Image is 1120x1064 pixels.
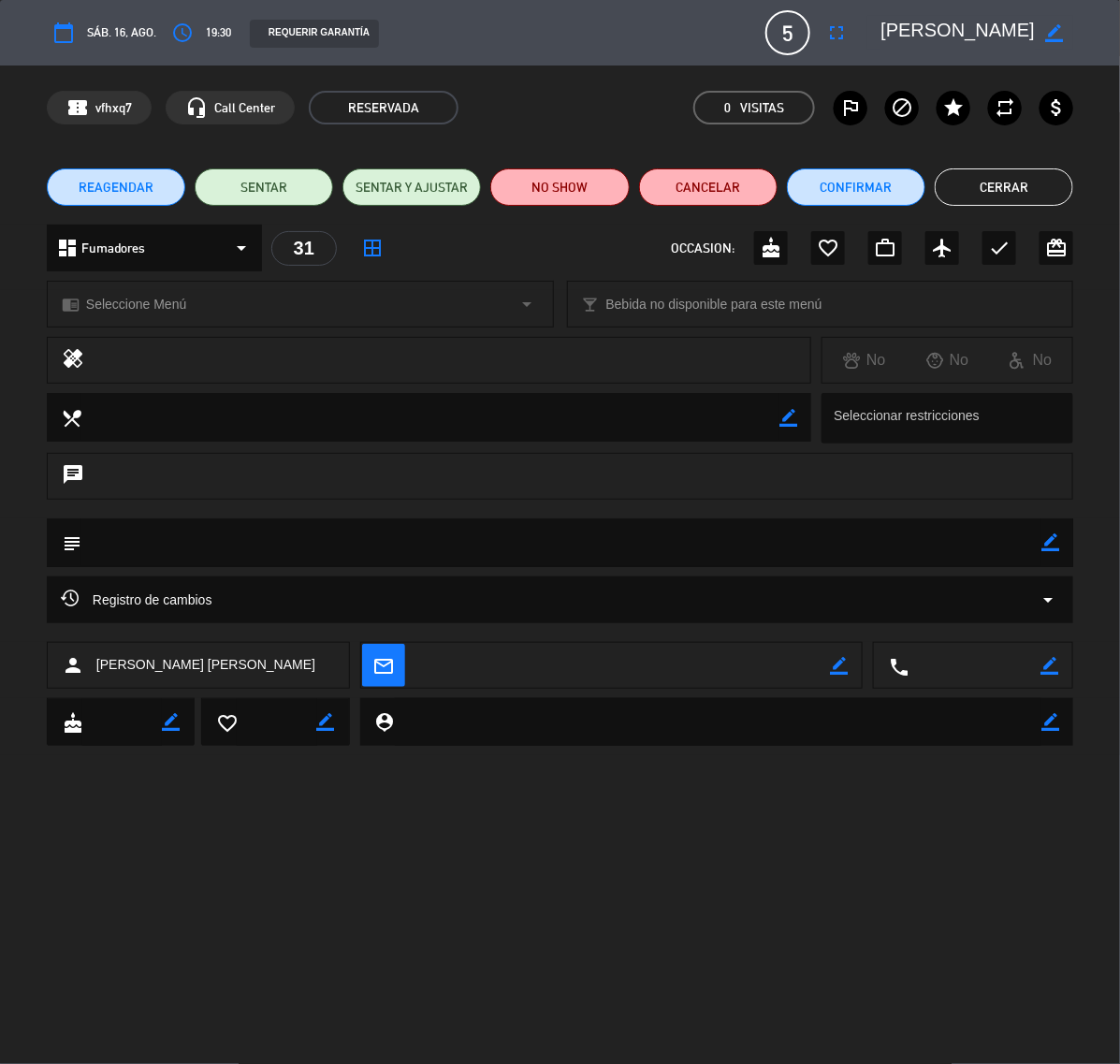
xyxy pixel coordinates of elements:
i: border_color [779,409,797,427]
span: REAGENDAR [79,178,153,197]
i: local_bar [582,296,600,313]
button: SENTAR [195,168,333,206]
span: RESERVADA [309,91,458,124]
button: Confirmar [787,168,925,206]
i: cake [62,712,82,733]
i: chrome_reader_mode [62,296,80,313]
i: attach_money [1045,96,1068,119]
button: Cancelar [639,168,778,206]
i: subject [61,532,81,553]
i: dashboard [56,237,79,259]
i: border_color [162,713,180,731]
i: star [942,96,965,119]
button: SENTAR Y AJUSTAR [342,168,481,206]
span: sáb. 16, ago. [87,22,156,42]
i: person [62,654,84,677]
i: local_dining [61,407,81,428]
i: border_all [361,237,384,259]
i: headset_mic [185,96,208,119]
i: check [988,237,1011,259]
button: Cerrar [935,168,1073,206]
i: arrow_drop_down [230,237,253,259]
i: block [891,96,913,119]
i: border_color [1040,657,1058,675]
span: 0 [724,97,731,119]
i: healing [62,347,84,373]
span: Seleccione Menú [86,294,186,315]
span: OCCASION: [671,238,735,259]
i: mail_outline [373,655,394,676]
div: No [906,348,989,372]
span: Bebida no disponible para este menú [606,294,822,315]
span: confirmation_number [66,96,89,119]
span: vfhxq7 [95,97,132,119]
div: No [822,348,906,372]
button: calendar_today [47,16,80,50]
i: local_phone [888,656,909,677]
em: Visitas [740,97,784,119]
div: No [989,348,1072,372]
i: border_color [1045,24,1063,42]
i: calendar_today [52,22,75,44]
div: 31 [271,231,337,266]
i: repeat [994,96,1016,119]
i: fullscreen [825,22,848,44]
i: arrow_drop_down [516,293,539,315]
span: 5 [765,10,810,55]
span: Registro de cambios [61,589,212,611]
i: border_color [317,713,335,731]
i: border_color [1041,533,1059,551]
button: fullscreen [820,16,853,50]
button: NO SHOW [490,168,629,206]
span: Call Center [214,97,275,119]
i: airplanemode_active [931,237,953,259]
i: outlined_flag [839,96,862,119]
i: favorite_border [216,712,237,733]
span: [PERSON_NAME] [PERSON_NAME] [96,654,315,676]
i: border_color [830,657,848,675]
i: card_giftcard [1045,237,1068,259]
button: access_time [166,16,199,50]
i: work_outline [874,237,896,259]
span: 19:30 [206,22,231,42]
i: border_color [1041,713,1059,731]
i: chat [62,463,84,489]
i: favorite_border [817,237,839,259]
span: Fumadores [81,238,145,259]
i: cake [760,237,782,259]
div: REQUERIR GARANTÍA [250,20,379,48]
i: person_pin [374,711,395,732]
button: REAGENDAR [47,168,185,206]
i: arrow_drop_down [1037,589,1059,611]
i: access_time [171,22,194,44]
